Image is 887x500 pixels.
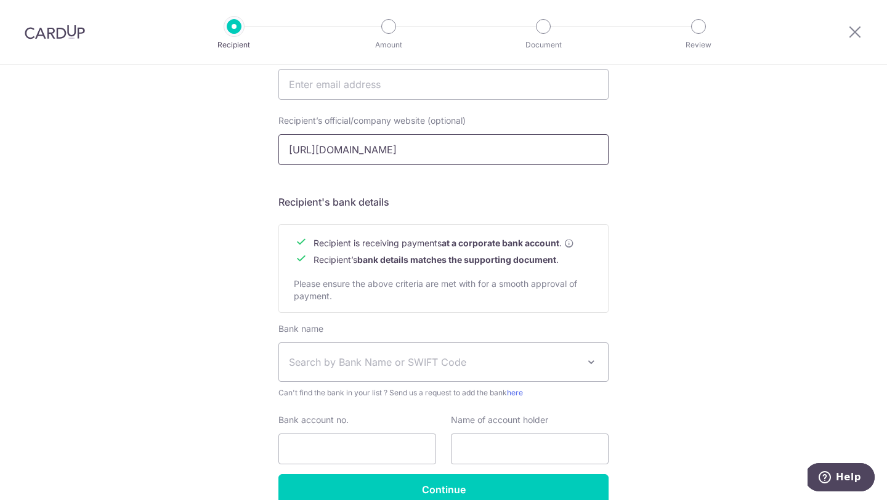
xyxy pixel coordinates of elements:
img: CardUp [25,25,85,39]
p: Amount [343,39,434,51]
label: Bank account no. [278,414,349,426]
a: here [507,388,523,397]
span: Help [28,9,54,20]
span: Please ensure the above criteria are met with for a smooth approval of payment. [294,278,577,301]
label: Bank name [278,323,323,335]
span: Can't find the bank in your list ? Send us a request to add the bank [278,387,609,399]
input: Enter email address [278,69,609,100]
span: Search by Bank Name or SWIFT Code [289,355,578,369]
iframe: Opens a widget where you can find more information [808,463,875,494]
p: Document [498,39,589,51]
span: Recipient’s . [314,254,559,265]
span: Recipient is receiving payments . [314,237,574,249]
label: Name of account holder [451,414,548,426]
p: Recipient [188,39,280,51]
label: Recipient’s official/company website (optional) [278,115,466,127]
p: Review [653,39,744,51]
b: bank details matches the supporting document [357,254,556,265]
b: at a corporate bank account [442,237,559,249]
h5: Recipient's bank details [278,195,609,209]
